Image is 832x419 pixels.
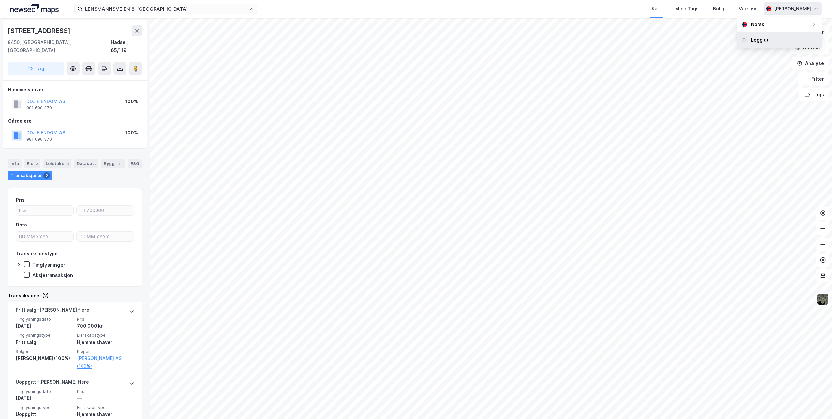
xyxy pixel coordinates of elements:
div: — [77,394,134,402]
div: 100% [125,98,138,105]
input: DD.MM.YYYY [16,232,73,241]
a: [PERSON_NAME] AS (100%) [77,354,134,370]
div: Datasett [74,159,98,168]
span: Eierskapstype [77,405,134,410]
button: Analyse [792,57,829,70]
span: Tinglysningsdato [16,389,73,394]
div: Hadsel, 65/119 [111,39,142,54]
div: Verktøy [739,5,756,13]
div: Uoppgitt - [PERSON_NAME] flere [16,378,89,389]
span: Tinglysningsdato [16,317,73,322]
span: Pris [77,389,134,394]
div: [DATE] [16,322,73,330]
div: 981 690 370 [26,105,52,111]
span: Selger [16,349,73,354]
div: Gårdeiere [8,117,142,125]
div: Uoppgitt [16,411,73,418]
img: 9k= [817,293,829,305]
button: Filter [798,72,829,85]
div: 981 690 370 [26,137,52,142]
input: Fra [16,206,73,215]
input: Til 700000 [77,206,134,215]
span: Kjøper [77,349,134,354]
div: [DATE] [16,394,73,402]
div: Transaksjoner [8,171,52,180]
div: Fritt salg [16,338,73,346]
div: ESG [128,159,142,168]
div: 100% [125,129,138,137]
div: Leietakere [43,159,71,168]
span: Eierskapstype [77,333,134,338]
div: Eiere [24,159,40,168]
div: Bygg [101,159,125,168]
div: [PERSON_NAME] (100%) [16,354,73,362]
iframe: Chat Widget [799,388,832,419]
div: 700 000 kr [77,322,134,330]
div: 2 [43,172,50,179]
div: 1 [116,161,123,167]
span: Tinglysningstype [16,333,73,338]
input: DD.MM.YYYY [77,232,134,241]
button: Tags [799,88,829,101]
div: Dato [16,221,27,229]
button: Tag [8,62,64,75]
div: Hjemmelshaver [77,411,134,418]
span: Pris [77,317,134,322]
div: Mine Tags [675,5,699,13]
span: Tinglysningstype [16,405,73,410]
div: Info [8,159,22,168]
div: Fritt salg - [PERSON_NAME] flere [16,306,89,317]
div: Norsk [751,21,764,28]
div: Tinglysninger [32,262,65,268]
div: Kart [652,5,661,13]
div: Aksjetransaksjon [32,272,73,278]
img: logo.a4113a55bc3d86da70a041830d287a7e.svg [10,4,59,14]
div: Hjemmelshaver [77,338,134,346]
div: Logg ut [751,36,769,44]
div: Pris [16,196,25,204]
div: Hjemmelshaver [8,86,142,94]
div: Transaksjonstype [16,250,58,257]
input: Søk på adresse, matrikkel, gårdeiere, leietakere eller personer [82,4,249,14]
div: [PERSON_NAME] [774,5,811,13]
div: Transaksjoner (2) [8,292,142,300]
div: 8450, [GEOGRAPHIC_DATA], [GEOGRAPHIC_DATA] [8,39,111,54]
div: [STREET_ADDRESS] [8,25,72,36]
div: Bolig [713,5,724,13]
